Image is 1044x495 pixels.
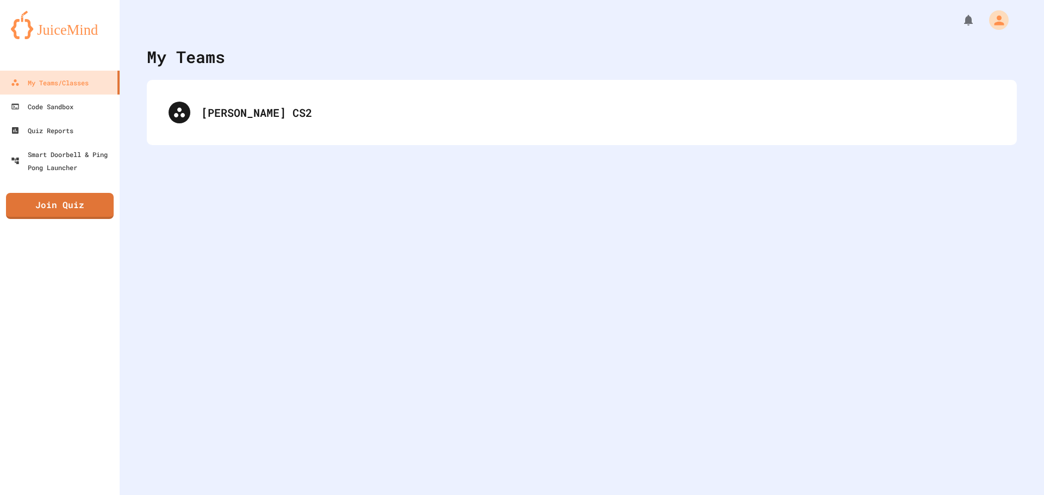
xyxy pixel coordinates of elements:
[11,148,115,174] div: Smart Doorbell & Ping Pong Launcher
[11,11,109,39] img: logo-orange.svg
[11,100,73,113] div: Code Sandbox
[942,11,978,29] div: My Notifications
[158,91,1006,134] div: [PERSON_NAME] CS2
[978,8,1011,33] div: My Account
[11,76,89,89] div: My Teams/Classes
[11,124,73,137] div: Quiz Reports
[201,104,995,121] div: [PERSON_NAME] CS2
[6,193,114,219] a: Join Quiz
[147,45,225,69] div: My Teams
